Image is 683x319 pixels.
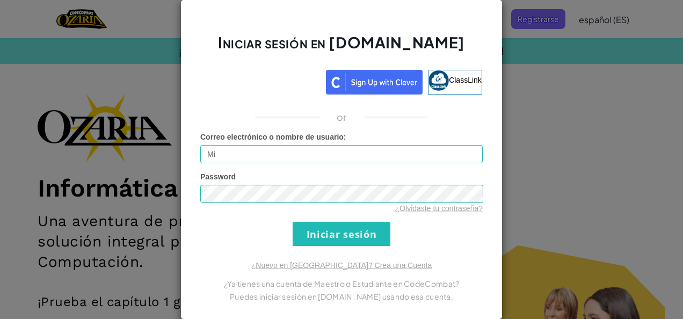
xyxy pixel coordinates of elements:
p: ¿Ya tienes una cuenta de Maestro o Estudiante en CodeCombat? [200,277,483,290]
label: : [200,132,346,142]
span: Correo electrónico o nombre de usuario [200,133,344,141]
p: or [337,111,347,124]
input: Iniciar sesión [293,222,390,246]
span: ClassLink [449,76,482,84]
a: ¿Olvidaste tu contraseña? [395,204,483,213]
img: clever_sso_button@2x.png [326,70,423,95]
a: ¿Nuevo en [GEOGRAPHIC_DATA]? Crea una Cuenta [251,261,432,270]
img: classlink-logo-small.png [428,70,449,91]
iframe: Botón Iniciar sesión con Google [195,69,326,92]
h2: Iniciar sesión en [DOMAIN_NAME] [200,32,483,63]
span: Password [200,172,236,181]
p: Puedes iniciar sesión en [DOMAIN_NAME] usando esa cuenta. [200,290,483,303]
